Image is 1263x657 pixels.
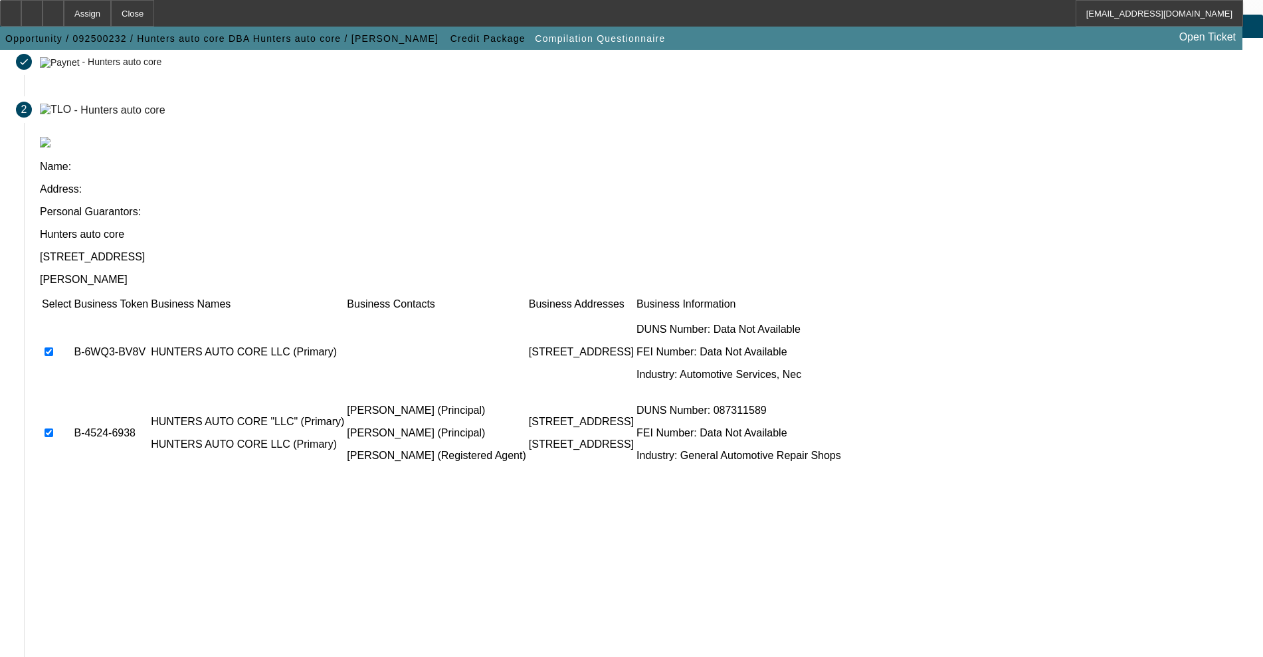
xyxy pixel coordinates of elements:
[40,161,1247,173] p: Name:
[529,346,634,358] p: [STREET_ADDRESS]
[346,298,526,311] td: Business Contacts
[40,183,1247,195] p: Address:
[636,324,841,335] p: DUNS Number: Data Not Available
[40,57,80,68] img: Paynet
[529,416,634,428] p: [STREET_ADDRESS]
[40,251,1247,263] p: [STREET_ADDRESS]
[19,56,29,67] mat-icon: done
[151,416,344,428] p: HUNTERS AUTO CORE "LLC" (Primary)
[347,427,526,439] p: [PERSON_NAME] (Principal)
[74,104,165,115] div: - Hunters auto core
[636,346,841,358] p: FEI Number: Data Not Available
[347,405,526,417] p: [PERSON_NAME] (Principal)
[73,312,149,392] td: B-6WQ3-BV8V
[73,393,149,473] td: B-4524-6938
[529,438,634,450] p: [STREET_ADDRESS]
[636,369,841,381] p: Industry: Automotive Services, Nec
[447,27,529,50] button: Credit Package
[528,298,634,311] td: Business Addresses
[532,27,668,50] button: Compilation Questionnaire
[5,33,438,44] span: Opportunity / 092500232 / Hunters auto core DBA Hunters auto core / [PERSON_NAME]
[636,450,841,462] p: Industry: General Automotive Repair Shops
[151,438,344,450] p: HUNTERS AUTO CORE LLC (Primary)
[40,274,1247,286] p: [PERSON_NAME]
[150,298,345,311] td: Business Names
[151,346,344,358] p: HUNTERS AUTO CORE LLC (Primary)
[347,450,526,462] p: [PERSON_NAME] (Registered Agent)
[40,104,71,116] img: TLO
[636,405,841,417] p: DUNS Number: 087311589
[82,57,161,68] div: - Hunters auto core
[450,33,526,44] span: Credit Package
[40,137,50,147] img: tlo.png
[535,33,665,44] span: Compilation Questionnaire
[40,206,1247,218] p: Personal Guarantors:
[636,298,842,311] td: Business Information
[21,104,27,116] span: 2
[41,298,72,311] td: Select
[1174,26,1241,48] a: Open Ticket
[636,427,841,439] p: FEI Number: Data Not Available
[40,229,1247,240] p: Hunters auto core
[73,298,149,311] td: Business Token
